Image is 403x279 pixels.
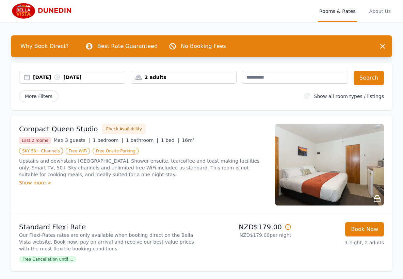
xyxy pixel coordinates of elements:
span: 1 bathroom | [126,137,158,143]
span: 1 bed | [161,137,179,143]
span: Free Cancellation until ... [19,256,77,263]
span: Free WiFi [66,148,90,154]
button: Book Now [345,222,384,236]
p: Best Rate Guaranteed [97,42,158,50]
div: Show more > [19,179,267,186]
p: NZD$179.00 per night [204,232,291,239]
span: SKY 50+ Channels [19,148,63,154]
span: Last 2 rooms [19,137,51,144]
span: 1 bedroom | [93,137,123,143]
p: Upstairs and downstairs [GEOGRAPHIC_DATA]. Shower ensuite, tea/coffee and toast making facilities... [19,158,267,178]
p: Standard Flexi Rate [19,222,199,232]
span: Max 3 guests | [54,137,90,143]
h3: Compact Queen Studio [19,124,98,134]
p: No Booking Fees [181,42,226,50]
div: [DATE] [DATE] [33,74,125,81]
span: Why Book Direct? [15,39,74,53]
button: Search [354,71,384,85]
span: More Filters [19,91,58,102]
div: 2 adults [131,74,237,81]
p: 1 night, 2 adults [297,239,384,246]
span: Free Onsite Parking [93,148,138,154]
span: 16m² [182,137,194,143]
p: NZD$179.00 [204,222,291,232]
img: Bella Vista Dunedin [11,3,77,19]
button: Check Availability [102,124,146,134]
p: Our Flexi-Rates rates are only available when booking direct on the Bella Vista website. Book now... [19,232,199,252]
label: Show all room types / listings [314,94,384,99]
